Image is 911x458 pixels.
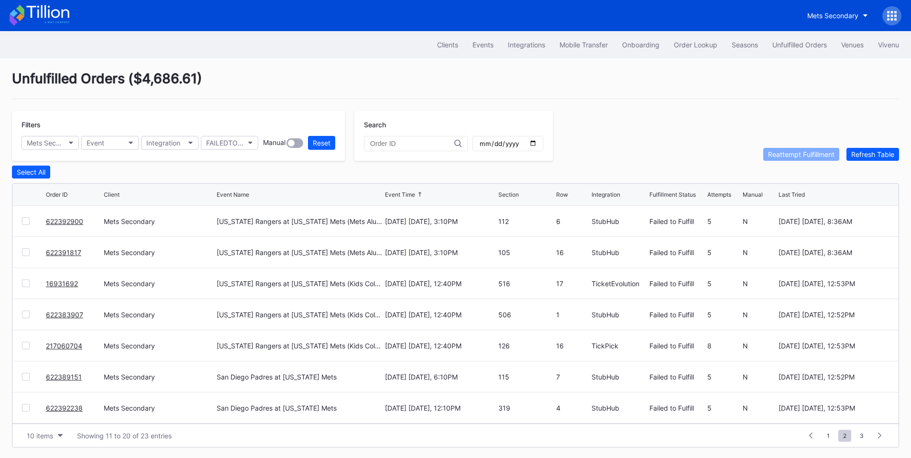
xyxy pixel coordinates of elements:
[667,36,724,54] button: Order Lookup
[498,191,519,198] div: Section
[649,217,705,225] div: Failed to Fulfill
[217,248,383,257] div: [US_STATE] Rangers at [US_STATE] Mets (Mets Alumni Classic/Mrs. Met Taxicab [GEOGRAPHIC_DATA] Giv...
[707,191,731,198] div: Attempts
[855,430,868,442] span: 3
[313,139,330,147] div: Reset
[263,138,285,148] div: Manual
[465,36,501,54] button: Events
[27,432,53,440] div: 10 items
[385,279,495,288] div: [DATE] [DATE], 12:40PM
[104,311,214,319] div: Mets Secondary
[592,342,647,350] div: TickPick
[104,404,214,412] div: Mets Secondary
[834,36,871,54] button: Venues
[104,217,214,225] div: Mets Secondary
[430,36,465,54] button: Clients
[27,139,64,147] div: Mets Secondary
[871,36,906,54] button: Vivenu
[649,191,696,198] div: Fulfillment Status
[649,373,705,381] div: Failed to Fulfill
[498,342,554,350] div: 126
[622,41,659,49] div: Onboarding
[385,404,495,412] div: [DATE] [DATE], 12:10PM
[104,342,214,350] div: Mets Secondary
[765,36,834,54] button: Unfulfilled Orders
[779,404,889,412] div: [DATE] [DATE], 12:53PM
[649,279,705,288] div: Failed to Fulfill
[217,373,337,381] div: San Diego Padres at [US_STATE] Mets
[649,248,705,257] div: Failed to Fulfill
[707,248,740,257] div: 5
[556,279,589,288] div: 17
[592,248,647,257] div: StubHub
[498,217,554,225] div: 112
[707,311,740,319] div: 5
[556,248,589,257] div: 16
[22,121,335,129] div: Filters
[87,139,104,147] div: Event
[556,342,589,350] div: 16
[743,191,763,198] div: Manual
[556,373,589,381] div: 7
[556,217,589,225] div: 6
[12,166,50,179] button: Select All
[779,248,889,257] div: [DATE] [DATE], 8:36AM
[498,248,554,257] div: 105
[46,248,81,257] a: 622391817
[592,373,647,381] div: StubHub
[46,311,83,319] a: 622383907
[615,36,667,54] button: Onboarding
[498,311,554,319] div: 506
[743,311,776,319] div: N
[800,7,875,24] button: Mets Secondary
[46,342,82,350] a: 217060704
[743,217,776,225] div: N
[104,191,120,198] div: Client
[22,136,79,150] button: Mets Secondary
[724,36,765,54] button: Seasons
[763,148,839,161] button: Reattempt Fulfillment
[498,404,554,412] div: 319
[104,373,214,381] div: Mets Secondary
[707,404,740,412] div: 5
[592,217,647,225] div: StubHub
[104,279,214,288] div: Mets Secondary
[385,217,495,225] div: [DATE] [DATE], 3:10PM
[556,311,589,319] div: 1
[385,311,495,319] div: [DATE] [DATE], 12:40PM
[217,342,383,350] div: [US_STATE] Rangers at [US_STATE] Mets (Kids Color-In Lunchbox Giveaway)
[592,311,647,319] div: StubHub
[743,248,776,257] div: N
[556,191,568,198] div: Row
[743,342,776,350] div: N
[772,41,827,49] div: Unfulfilled Orders
[364,121,543,129] div: Search
[206,139,243,147] div: FAILEDTOFULFILL
[437,41,458,49] div: Clients
[17,168,45,176] div: Select All
[552,36,615,54] button: Mobile Transfer
[649,404,705,412] div: Failed to Fulfill
[217,217,383,225] div: [US_STATE] Rangers at [US_STATE] Mets (Mets Alumni Classic/Mrs. Met Taxicab [GEOGRAPHIC_DATA] Giv...
[46,191,68,198] div: Order ID
[498,279,554,288] div: 516
[707,342,740,350] div: 8
[46,217,83,225] a: 622392900
[743,404,776,412] div: N
[46,373,82,381] a: 622389151
[508,41,545,49] div: Integrations
[146,139,180,147] div: Integration
[707,373,740,381] div: 5
[217,191,249,198] div: Event Name
[846,148,899,161] button: Refresh Table
[22,429,67,442] button: 10 items
[707,217,740,225] div: 5
[878,41,899,49] div: Vivenu
[732,41,758,49] div: Seasons
[46,404,83,412] a: 622392238
[779,217,889,225] div: [DATE] [DATE], 8:36AM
